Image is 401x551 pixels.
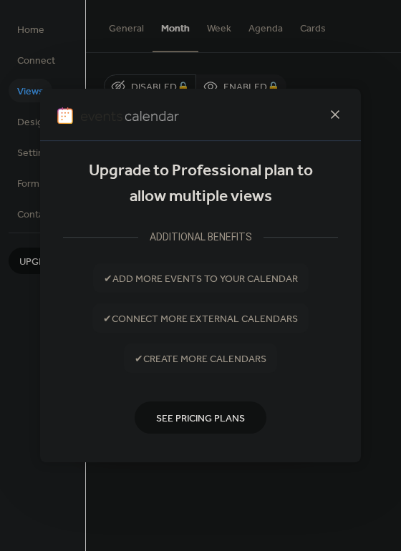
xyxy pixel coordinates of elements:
div: ADDITIONAL BENEFITS [138,228,264,245]
span: ✔ connect more external calendars [103,311,298,326]
div: Upgrade to Professional plan to allow multiple views [63,158,338,210]
button: See Pricing Plans [135,401,266,434]
span: See Pricing Plans [156,411,245,426]
span: ✔ create more calendars [135,351,266,366]
span: ✔ add more events to your calendar [104,271,298,286]
img: logo-type [80,107,179,125]
img: logo-icon [57,107,73,125]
